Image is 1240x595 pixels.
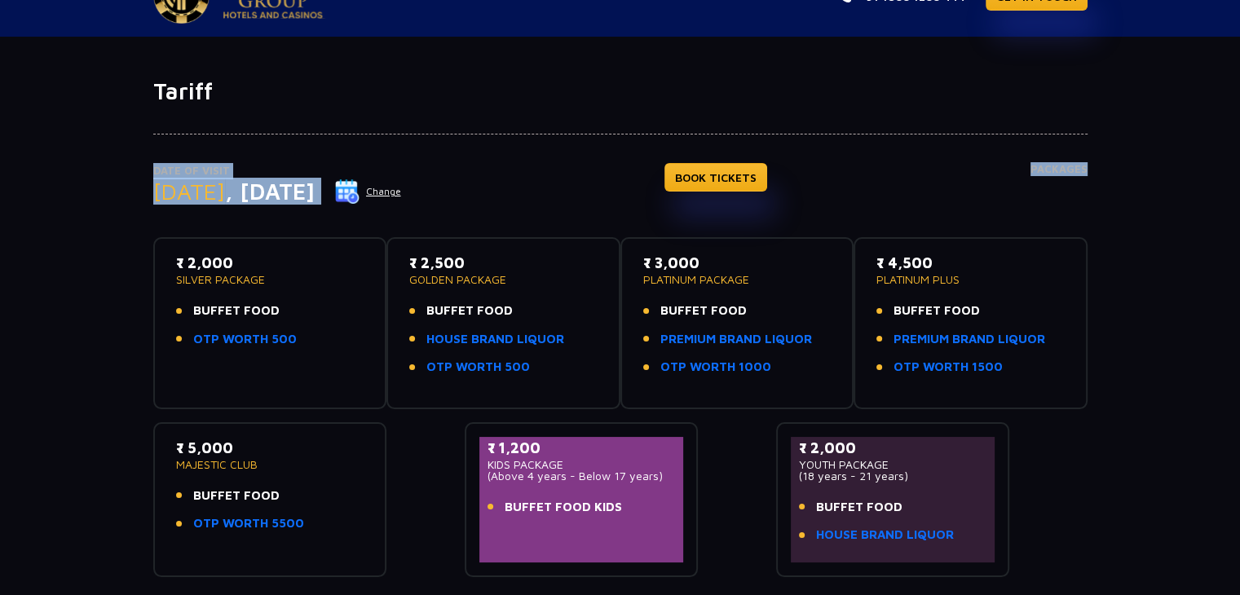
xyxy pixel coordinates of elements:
[894,330,1045,349] a: PREMIUM BRAND LIQUOR
[643,274,832,285] p: PLATINUM PACKAGE
[505,498,622,517] span: BUFFET FOOD KIDS
[664,163,767,192] a: BOOK TICKETS
[153,163,402,179] p: Date of Visit
[225,178,315,205] span: , [DATE]
[488,470,676,482] p: (Above 4 years - Below 17 years)
[176,252,364,274] p: ₹ 2,000
[799,459,987,470] p: YOUTH PACKAGE
[176,274,364,285] p: SILVER PACKAGE
[799,437,987,459] p: ₹ 2,000
[816,526,954,544] a: HOUSE BRAND LIQUOR
[488,437,676,459] p: ₹ 1,200
[153,77,1088,105] h1: Tariff
[409,252,598,274] p: ₹ 2,500
[488,459,676,470] p: KIDS PACKAGE
[643,252,832,274] p: ₹ 3,000
[193,302,280,320] span: BUFFET FOOD
[176,459,364,470] p: MAJESTIC CLUB
[426,358,530,377] a: OTP WORTH 500
[193,514,304,533] a: OTP WORTH 5500
[153,178,225,205] span: [DATE]
[799,470,987,482] p: (18 years - 21 years)
[426,330,564,349] a: HOUSE BRAND LIQUOR
[193,330,297,349] a: OTP WORTH 500
[1030,163,1088,222] h4: Packages
[894,358,1003,377] a: OTP WORTH 1500
[876,274,1065,285] p: PLATINUM PLUS
[409,274,598,285] p: GOLDEN PACKAGE
[816,498,902,517] span: BUFFET FOOD
[193,487,280,505] span: BUFFET FOOD
[334,178,402,205] button: Change
[426,302,513,320] span: BUFFET FOOD
[660,330,812,349] a: PREMIUM BRAND LIQUOR
[660,358,771,377] a: OTP WORTH 1000
[660,302,747,320] span: BUFFET FOOD
[176,437,364,459] p: ₹ 5,000
[876,252,1065,274] p: ₹ 4,500
[894,302,980,320] span: BUFFET FOOD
